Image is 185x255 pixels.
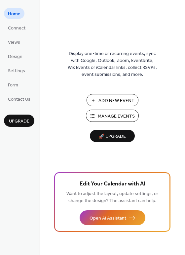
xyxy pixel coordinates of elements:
[87,94,138,106] button: Add New Event
[68,50,157,78] span: Display one-time or recurring events, sync with Google, Outlook, Zoom, Eventbrite, Wix Events or ...
[66,189,158,205] span: Want to adjust the layout, update settings, or change the design? The assistant can help.
[94,132,131,141] span: 🚀 Upgrade
[86,110,139,122] button: Manage Events
[8,11,20,18] span: Home
[8,96,30,103] span: Contact Us
[4,93,34,104] a: Contact Us
[8,68,25,75] span: Settings
[98,113,135,120] span: Manage Events
[4,51,26,62] a: Design
[4,79,22,90] a: Form
[8,25,25,32] span: Connect
[8,39,20,46] span: Views
[90,215,126,222] span: Open AI Assistant
[98,97,134,104] span: Add New Event
[4,8,24,19] a: Home
[80,210,145,225] button: Open AI Assistant
[9,118,29,125] span: Upgrade
[4,65,29,76] a: Settings
[90,130,135,142] button: 🚀 Upgrade
[8,82,18,89] span: Form
[4,22,29,33] a: Connect
[8,53,22,60] span: Design
[4,115,34,127] button: Upgrade
[80,179,145,189] span: Edit Your Calendar with AI
[4,36,24,47] a: Views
